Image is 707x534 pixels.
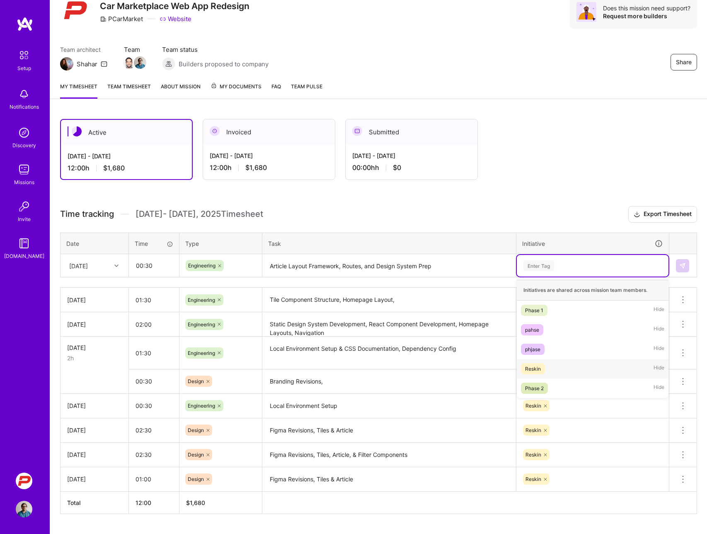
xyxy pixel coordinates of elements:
span: Hide [654,344,664,355]
span: $1,680 [103,164,125,172]
div: [DATE] [67,401,122,410]
span: Design [188,476,204,482]
th: Type [179,233,262,254]
div: [DATE] - [DATE] [68,152,185,160]
span: Hide [654,324,664,335]
div: [DATE] [67,426,122,434]
a: FAQ [271,82,281,99]
div: [DATE] - [DATE] [210,151,328,160]
span: Design [188,427,204,433]
textarea: Branding Revisions, [263,370,515,393]
div: Missions [14,178,34,187]
span: Builders proposed to company [179,60,269,68]
div: Active [61,120,192,145]
span: Engineering [188,403,215,409]
input: HH:MM [129,468,179,490]
span: Team status [162,45,269,54]
div: phjase [525,345,540,354]
span: Reskin [525,427,541,433]
div: Reskin [525,364,541,373]
img: guide book [16,235,32,252]
a: About Mission [161,82,201,99]
div: Shahar [77,60,97,68]
span: My Documents [211,82,261,91]
div: [DOMAIN_NAME] [4,252,44,260]
textarea: Tile Component Structure, Homepage Layout, [263,289,515,311]
a: Team Member Avatar [135,56,145,70]
div: [DATE] - [DATE] [352,151,471,160]
span: Time tracking [60,209,114,219]
th: Task [262,233,516,254]
span: Hide [654,363,664,374]
div: PCarMarket [100,15,143,23]
div: Initiative [522,239,663,248]
textarea: Static Design System Development, React Component Development, Homepage Layouts, Navigation [263,313,515,336]
span: Team Pulse [291,83,322,90]
div: pahse [525,325,539,334]
img: Invoiced [210,126,220,136]
th: Total [61,491,129,514]
span: Reskin [525,476,541,482]
a: PCarMarket: Car Marketplace Web App Redesign [14,473,34,489]
img: Team Member Avatar [123,56,136,69]
span: Reskin [525,403,541,409]
div: 2h [67,354,122,362]
span: Team [124,45,145,54]
button: Export Timesheet [628,206,697,223]
img: discovery [16,124,32,141]
input: HH:MM [129,370,179,392]
span: Engineering [188,297,215,303]
div: Phase 1 [525,306,543,315]
input: HH:MM [129,419,179,441]
div: 12:00 h [210,163,328,172]
div: 12:00 h [68,164,185,172]
input: HH:MM [129,255,179,277]
a: Team Member Avatar [124,56,135,70]
h3: Car Marketplace Web App Redesign [100,1,249,11]
div: [DATE] [67,343,122,352]
i: icon Chevron [114,264,119,268]
div: 00:00h h [352,163,471,172]
span: Engineering [188,350,215,356]
a: My Documents [211,82,261,99]
span: Engineering [188,321,215,328]
div: Time [135,239,173,248]
i: icon Download [634,210,640,219]
img: teamwork [16,161,32,178]
textarea: Local Environment Setup & CSS Documentation, Dependency Config [263,337,515,369]
span: $1,680 [245,163,267,172]
div: Request more builders [603,12,690,20]
img: Team Member Avatar [134,56,146,69]
div: [DATE] [67,450,122,459]
input: HH:MM [129,444,179,466]
a: Website [160,15,191,23]
span: $ 1,680 [186,499,205,506]
input: HH:MM [129,342,179,364]
input: HH:MM [129,395,179,417]
div: [DATE] [67,296,122,304]
i: icon CompanyGray [100,16,107,22]
span: Hide [654,383,664,394]
div: Submitted [346,119,477,145]
span: Design [188,378,204,384]
textarea: Figma Revisions, Tiles & Article [263,419,515,442]
img: Active [72,126,82,136]
img: Submitted [352,126,362,136]
div: Enter Tag [523,259,554,272]
button: Share [671,54,697,70]
div: Initiatives are shared across mission team members. [517,280,668,301]
img: User Avatar [16,501,32,517]
div: [DATE] [67,320,122,329]
img: Team Architect [60,57,73,70]
div: Discovery [12,141,36,150]
input: HH:MM [129,313,179,335]
div: Phase 2 [525,384,544,393]
img: Builders proposed to company [162,57,175,70]
span: Team architect [60,45,107,54]
textarea: Article Layout Framework, Routes, and Design System Prep [263,255,515,277]
div: Does this mission need support? [603,4,690,12]
textarea: Figma Revisions, Tiles & Article [263,468,515,491]
th: Date [61,233,129,254]
img: Avatar [576,2,596,22]
span: Design [188,451,204,458]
